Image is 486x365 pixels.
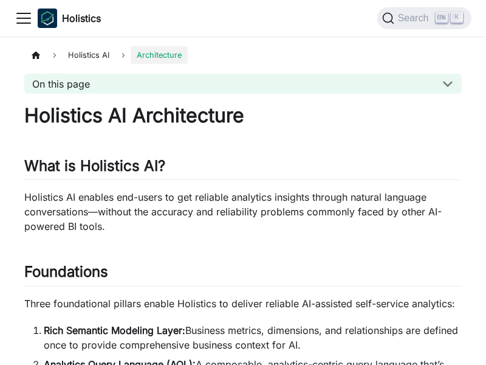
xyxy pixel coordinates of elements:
[24,46,47,64] a: Home page
[394,13,436,24] span: Search
[451,12,463,23] kbd: K
[24,190,462,234] p: Holistics AI enables end-users to get reliable analytics insights through natural language conver...
[62,46,115,64] span: Holistics AI
[38,9,57,28] img: Holistics
[44,323,462,352] li: Business metrics, dimensions, and relationships are defined once to provide comprehensive busines...
[24,296,462,311] p: Three foundational pillars enable Holistics to deliver reliable AI-assisted self-service analytics:
[24,157,462,180] h2: What is Holistics AI?
[24,103,462,128] h1: Holistics AI Architecture
[15,9,33,27] button: Toggle navigation bar
[131,46,188,64] span: Architecture
[62,11,101,26] b: Holistics
[44,324,185,336] strong: Rich Semantic Modeling Layer:
[24,46,462,64] nav: Breadcrumbs
[38,9,101,28] a: HolisticsHolistics
[377,7,471,29] button: Search (Ctrl+K)
[24,263,462,286] h2: Foundations
[24,74,462,94] button: On this page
